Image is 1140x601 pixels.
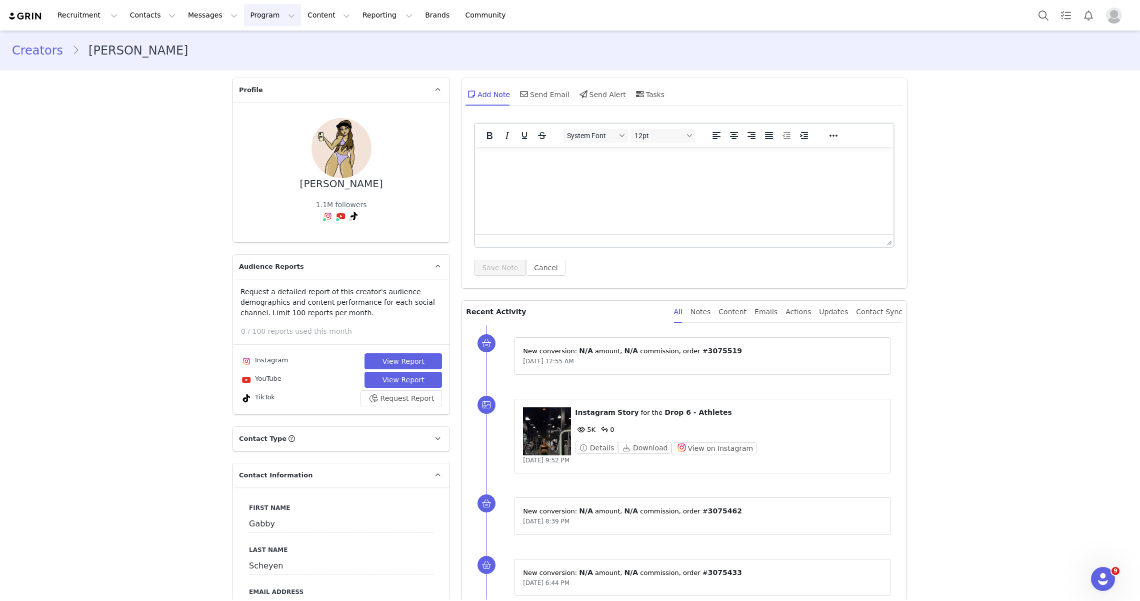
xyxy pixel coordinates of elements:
button: Profile [1100,8,1132,24]
button: Program [244,4,301,27]
button: Messages [182,4,243,27]
img: placeholder-profile.jpg [1106,8,1122,24]
span: Story [617,408,638,416]
button: View on Instagram [671,442,757,454]
div: 1.1M followers [316,200,367,210]
span: System Font [567,132,616,140]
a: Brands [419,4,458,27]
a: Creators [12,42,72,60]
div: Add Note [465,82,510,106]
p: 0 / 100 reports used this month [241,326,449,337]
button: Recruitment [51,4,123,27]
span: Profile [239,85,263,95]
img: grin logo [8,12,43,21]
button: Details [575,442,618,454]
div: YouTube [240,374,281,386]
button: Underline [516,129,533,143]
div: Content [718,301,746,323]
span: Drop 6 - Athletes [664,408,732,416]
img: instagram.svg [242,357,250,365]
button: Notifications [1077,4,1099,27]
span: [DATE] 9:52 PM [523,457,569,464]
p: Recent Activity [466,301,665,323]
button: Font sizes [630,129,695,143]
p: New conversion: ⁨ ⁩ amount⁨, ⁨ ⁩ commission⁩⁨, order #⁨ ⁩⁩ [523,567,882,578]
span: 5K [575,426,595,433]
span: 3075433 [708,568,742,576]
span: N/A [579,507,593,515]
span: 9 [1111,567,1119,575]
button: Reveal or hide additional toolbar items [825,129,842,143]
button: Reporting [356,4,418,27]
span: [DATE] 6:44 PM [523,579,569,586]
span: N/A [624,507,638,515]
div: Press the Up and Down arrow keys to resize the editor. [883,235,893,247]
label: First Name [249,503,433,512]
button: Save Note [474,260,526,276]
button: Strikethrough [533,129,550,143]
div: Send Alert [577,82,626,106]
button: View Report [364,353,442,369]
button: Cancel [526,260,565,276]
label: Email Address [249,587,433,596]
span: Contact Type [239,434,286,444]
div: All [674,301,682,323]
div: Emails [754,301,777,323]
div: Actions [785,301,811,323]
button: Bold [481,129,498,143]
button: Align left [708,129,725,143]
button: Contacts [124,4,181,27]
button: Download [618,442,671,454]
iframe: Intercom live chat [1091,567,1115,591]
span: N/A [624,347,638,355]
p: New conversion: ⁨ ⁩ amount⁨, ⁨ ⁩ commission⁩⁨, order #⁨ ⁩⁩ [523,346,882,356]
p: New conversion: ⁨ ⁩ amount⁨, ⁨ ⁩ commission⁩⁨, order #⁨ ⁩⁩ [523,506,882,516]
span: N/A [579,568,593,576]
iframe: Rich Text Area [475,147,893,234]
a: Tasks [1055,4,1077,27]
span: 0 [598,426,614,433]
div: Send Email [518,82,569,106]
span: 3075462 [708,507,742,515]
span: N/A [579,347,593,355]
span: N/A [624,568,638,576]
span: 3075519 [708,347,742,355]
button: View Report [364,372,442,388]
button: Italic [498,129,515,143]
p: ⁨ ⁩ ⁨ ⁩ for the ⁨ ⁩ [575,407,882,418]
button: Request Report [360,390,442,406]
a: Community [459,4,516,27]
span: Audience Reports [239,262,304,272]
span: [DATE] 8:39 PM [523,518,569,525]
a: View on Instagram [671,444,757,452]
div: Tasks [634,82,665,106]
div: Contact Sync [856,301,902,323]
button: Justify [760,129,777,143]
button: Search [1032,4,1054,27]
span: 12pt [634,132,683,140]
label: Last Name [249,545,433,554]
button: Increase indent [795,129,812,143]
div: Notes [690,301,710,323]
div: TikTok [240,392,275,404]
button: Decrease indent [778,129,795,143]
button: Align right [743,129,760,143]
button: Align center [725,129,742,143]
button: Fonts [563,129,628,143]
div: Instagram [240,355,288,367]
img: ef13503d-2cc0-43f8-96ef-b5177ff9af07.jpg [311,118,371,178]
p: Request a detailed report of this creator's audience demographics and content performance for eac... [240,287,442,318]
span: Contact Information [239,470,312,480]
div: [PERSON_NAME] [300,178,383,190]
span: Instagram [575,408,615,416]
button: Content [301,4,356,27]
div: Updates [819,301,848,323]
span: [DATE] 12:55 AM [523,358,573,365]
img: instagram.svg [324,212,332,220]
